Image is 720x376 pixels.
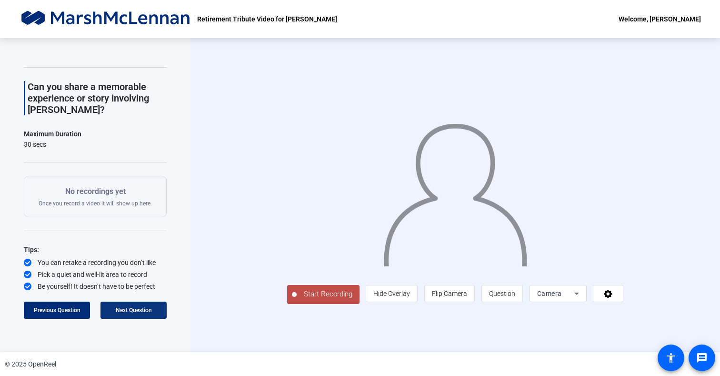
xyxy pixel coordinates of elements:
button: Next Question [100,302,167,319]
span: Next Question [116,307,152,314]
p: No recordings yet [39,186,152,197]
span: Start Recording [297,289,360,300]
button: Previous Question [24,302,90,319]
button: Question [481,285,523,302]
span: Question [489,290,515,297]
button: Start Recording [287,285,360,304]
mat-icon: message [696,352,708,364]
p: Can you share a memorable experience or story involving [PERSON_NAME]? [28,81,167,115]
button: Hide Overlay [366,285,418,302]
div: You can retake a recording you don’t like [24,258,167,267]
div: Once you record a video it will show up here. [39,186,152,207]
div: 30 secs [24,140,81,149]
div: Tips: [24,244,167,255]
img: overlay [382,115,528,266]
button: Flip Camera [424,285,475,302]
img: OpenReel logo [19,10,192,29]
div: Be yourself! It doesn’t have to be perfect [24,282,167,291]
div: Maximum Duration [24,128,81,140]
span: Previous Question [34,307,80,314]
span: Hide Overlay [373,290,410,297]
div: Welcome, [PERSON_NAME] [619,13,701,25]
mat-icon: accessibility [665,352,677,364]
span: Flip Camera [432,290,467,297]
span: Camera [537,290,562,297]
div: © 2025 OpenReel [5,359,56,369]
div: Pick a quiet and well-lit area to record [24,270,167,279]
p: Retirement Tribute Video for [PERSON_NAME] [197,13,337,25]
